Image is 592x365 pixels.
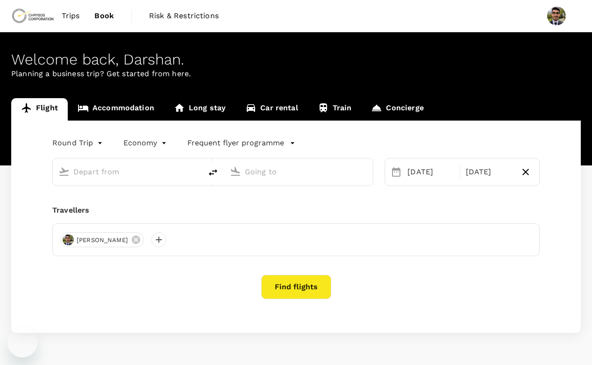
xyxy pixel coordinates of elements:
span: Book [94,10,114,21]
div: Travellers [52,205,540,216]
input: Depart from [73,165,182,179]
div: [DATE] [404,163,457,181]
span: Risk & Restrictions [149,10,219,21]
div: Welcome back , Darshan . [11,51,581,68]
button: Open [366,171,368,172]
img: Darshan Chauhan [547,7,566,25]
span: [PERSON_NAME] [71,236,134,245]
button: Frequent flyer programme [187,137,295,149]
a: Flight [11,98,68,121]
img: avatar-673d91e4a1763.jpeg [63,234,74,245]
a: Car rental [235,98,308,121]
div: [PERSON_NAME] [60,232,144,247]
button: Find flights [261,275,331,299]
div: [DATE] [462,163,516,181]
button: Open [195,171,197,172]
span: Trips [62,10,80,21]
a: Train [308,98,362,121]
div: Round Trip [52,136,105,150]
iframe: Button to launch messaging window [7,328,37,358]
a: Concierge [361,98,433,121]
input: Going to [245,165,354,179]
p: Frequent flyer programme [187,137,284,149]
a: Accommodation [68,98,164,121]
button: delete [202,161,224,184]
img: Chrysos Corporation [11,6,54,26]
div: Economy [123,136,169,150]
a: Long stay [164,98,235,121]
p: Planning a business trip? Get started from here. [11,68,581,79]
